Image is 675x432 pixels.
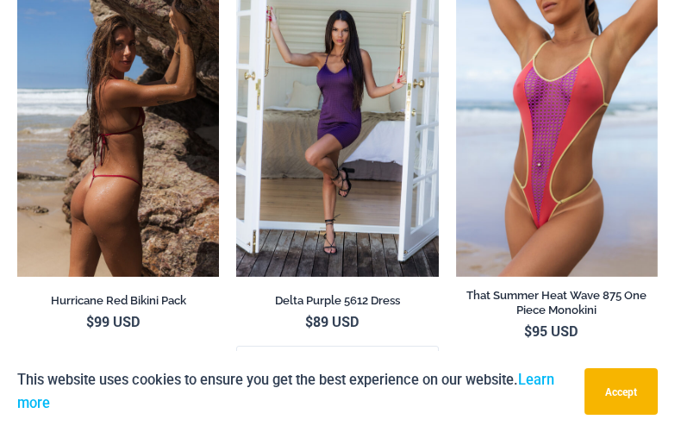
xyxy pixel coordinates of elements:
[86,312,94,330] span: $
[17,293,219,314] a: Hurricane Red Bikini Pack
[524,322,578,340] bdi: 95 USD
[305,312,313,330] span: $
[17,372,554,411] a: Learn more
[456,288,658,317] h2: That Summer Heat Wave 875 One Piece Monokini
[236,293,438,308] h2: Delta Purple 5612 Dress
[17,368,572,415] p: This website uses cookies to ensure you get the best experience on our website.
[305,312,359,330] bdi: 89 USD
[584,368,658,415] button: Accept
[456,288,658,323] a: That Summer Heat Wave 875 One Piece Monokini
[236,293,438,314] a: Delta Purple 5612 Dress
[86,312,140,330] bdi: 99 USD
[524,322,532,340] span: $
[17,293,219,308] h2: Hurricane Red Bikini Pack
